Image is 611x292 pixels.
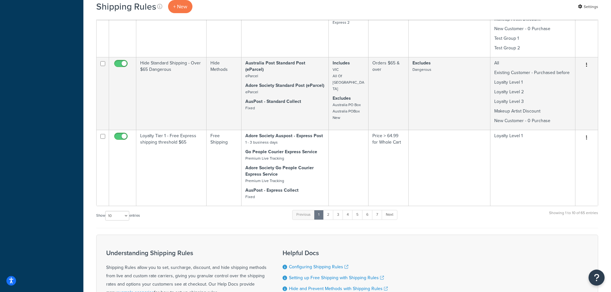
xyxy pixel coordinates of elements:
[578,2,598,11] a: Settings
[245,132,323,139] strong: Adore Society Auspost - Express Post
[106,249,267,256] h3: Understanding Shipping Rules
[333,60,350,66] strong: Includes
[494,108,571,114] p: Makeup Artist Discount
[369,57,409,130] td: Orders $65 & over
[245,98,301,105] strong: AusPost - Standard Collect
[323,210,334,220] a: 2
[292,210,315,220] a: Previous
[245,148,317,155] strong: Go People Courier Express Service
[494,45,571,51] p: Test Group 2
[343,210,353,220] a: 4
[333,102,361,121] small: Australia PO Box Australia POBox New
[314,210,324,220] a: 1
[105,211,129,221] select: Showentries
[245,82,324,89] strong: Adore Society Standard Post (eParcel)
[494,35,571,42] p: Test Group 1
[289,263,348,270] a: Configuring Shipping Rules
[207,57,241,130] td: Hide Methods
[245,187,299,194] strong: AusPost - Express Collect
[289,274,384,281] a: Setting up Free Shipping with Shipping Rules
[494,118,571,124] p: New Customer - 0 Purchase
[372,210,382,220] a: 7
[494,89,571,95] p: Loyalty Level 2
[245,105,255,111] small: Fixed
[245,178,284,184] small: Premium Live Tracking
[245,60,305,73] strong: Australia Post Standard Post (eParcel)
[245,73,258,79] small: eParcel
[96,211,140,221] label: Show entries
[490,57,575,130] td: All
[289,285,388,292] a: Hide and Prevent Methods with Shipping Rules
[333,95,351,102] strong: Excludes
[245,194,255,200] small: Fixed
[549,209,598,223] div: Showing 1 to 10 of 65 entries
[362,210,373,220] a: 6
[412,67,431,72] small: Dangerous
[494,98,571,105] p: Loyalty Level 3
[245,89,258,95] small: eParcel
[245,139,278,145] small: 1 - 3 business days
[369,130,409,206] td: Price > 64.99 for Whole Cart
[136,130,207,206] td: Loyalty Tier 1 - Free Express shipping threshold $65
[494,70,571,76] p: Existing Customer - Purchased before
[352,210,363,220] a: 5
[333,67,364,92] small: VIC All Of [GEOGRAPHIC_DATA]
[96,0,156,13] h1: Shipping Rules
[382,210,397,220] a: Next
[283,249,388,256] h3: Helpful Docs
[494,26,571,32] p: New Customer - 0 Purchase
[245,155,284,161] small: Premium Live Tracking
[494,79,571,86] p: Loyalty Level 1
[136,57,207,130] td: Hide Standard Shipping - Over $65 Dangerous
[589,270,605,286] button: Open Resource Center
[412,60,431,66] strong: Excludes
[490,130,575,206] td: Loyalty Level 1
[245,164,314,178] strong: Adore Society Go People Courier Express Service
[333,210,343,220] a: 3
[207,130,241,206] td: Free Shipping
